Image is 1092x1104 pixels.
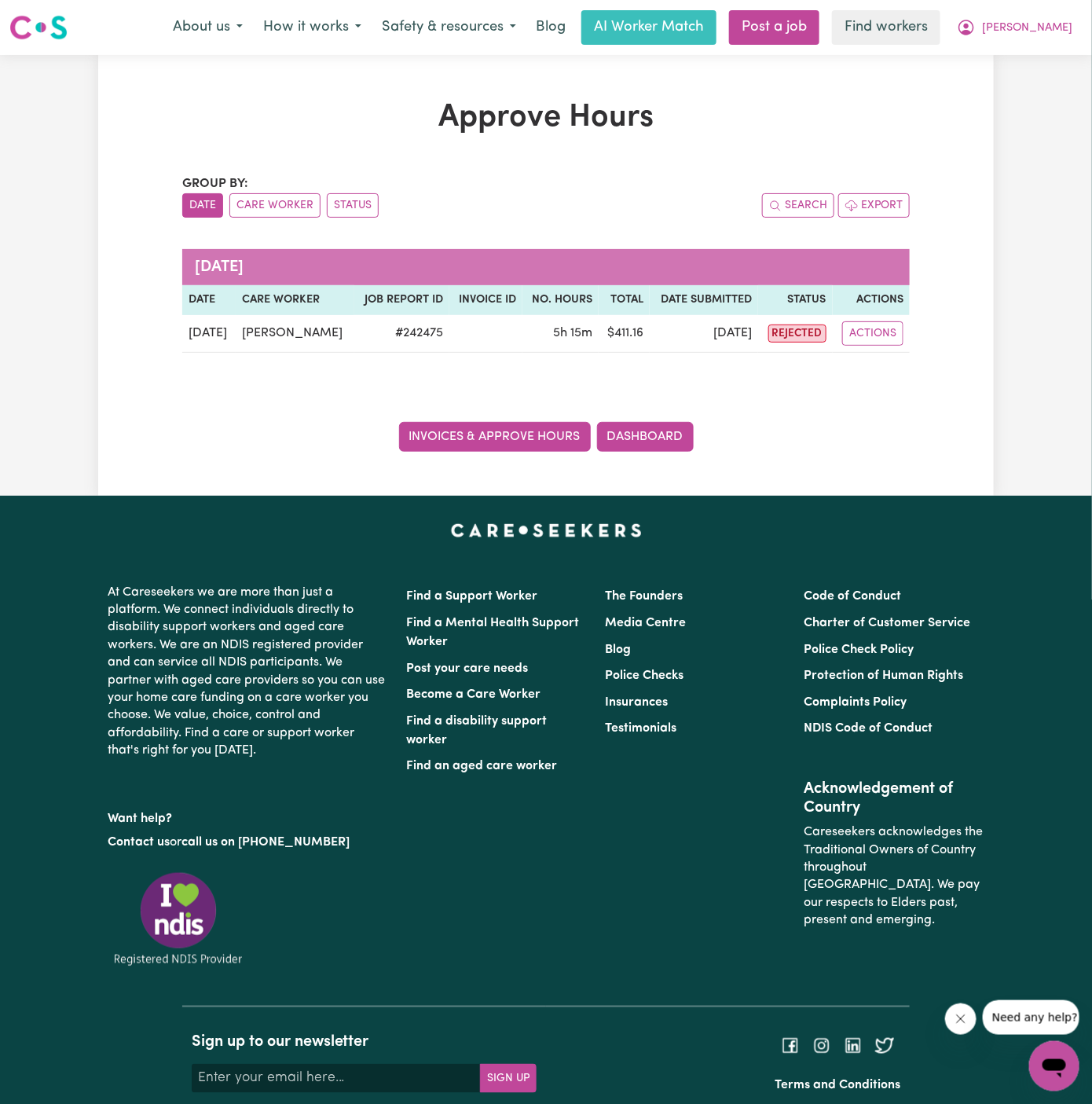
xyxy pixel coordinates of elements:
[650,315,758,353] td: [DATE]
[406,760,557,772] a: Find an aged care worker
[804,669,964,682] a: Protection of Human Rights
[327,193,379,218] button: sort invoices by paid status
[192,1032,537,1051] h2: Sign up to our newsletter
[553,327,592,339] span: 5 hours 15 minutes
[182,99,910,137] h1: Approve Hours
[406,617,579,648] a: Find a Mental Health Support Worker
[804,617,971,629] a: Charter of Customer Service
[605,590,683,603] a: The Founders
[449,285,522,315] th: Invoice ID
[354,285,449,315] th: Job Report ID
[182,315,236,353] td: [DATE]
[605,669,683,682] a: Police Checks
[182,178,248,190] span: Group by:
[406,662,528,675] a: Post your care needs
[650,285,758,315] th: Date Submitted
[406,590,537,603] a: Find a Support Worker
[832,10,940,45] a: Find workers
[581,10,716,45] a: AI Worker Match
[775,1079,900,1091] a: Terms and Conditions
[406,688,541,701] a: Become a Care Worker
[406,715,547,746] a: Find a disability support worker
[804,817,984,935] p: Careseekers acknowledges the Traditional Owners of Country throughout [GEOGRAPHIC_DATA]. We pay o...
[236,285,354,315] th: Care worker
[192,1064,481,1092] input: Enter your email here...
[163,11,253,44] button: About us
[181,836,350,849] a: call us on [PHONE_NUMBER]
[526,10,575,45] a: Blog
[9,9,68,46] a: Careseekers logo
[812,1040,831,1052] a: Follow Careseekers on Instagram
[399,422,591,452] a: Invoices & Approve Hours
[762,193,834,218] button: Search
[1029,1041,1079,1091] iframe: Button to launch messaging window
[182,193,223,218] button: sort invoices by date
[9,13,68,42] img: Careseekers logo
[108,870,249,968] img: Registered NDIS provider
[372,11,526,44] button: Safety & resources
[597,422,694,452] a: Dashboard
[838,193,910,218] button: Export
[108,578,387,766] p: At Careseekers we are more than just a platform. We connect individuals directly to disability su...
[982,20,1072,37] span: [PERSON_NAME]
[522,285,599,315] th: No. Hours
[844,1040,863,1052] a: Follow Careseekers on LinkedIn
[451,524,642,537] a: Careseekers home page
[729,10,819,45] a: Post a job
[804,722,933,735] a: NDIS Code of Conduct
[354,315,449,353] td: # 242475
[253,11,372,44] button: How it works
[182,249,910,285] caption: [DATE]
[229,193,321,218] button: sort invoices by care worker
[599,315,650,353] td: $ 411.16
[804,590,902,603] a: Code of Conduct
[108,827,387,857] p: or
[758,285,832,315] th: Status
[182,285,236,315] th: Date
[108,804,387,827] p: Want help?
[875,1040,894,1052] a: Follow Careseekers on Twitter
[768,325,826,343] span: rejected
[599,285,650,315] th: Total
[781,1040,800,1052] a: Follow Careseekers on Facebook
[833,285,910,315] th: Actions
[804,779,984,817] h2: Acknowledgement of Country
[804,696,907,709] a: Complaints Policy
[804,644,914,656] a: Police Check Policy
[605,644,631,656] a: Blog
[108,836,170,849] a: Contact us
[236,315,354,353] td: [PERSON_NAME]
[605,696,668,709] a: Insurances
[605,617,686,629] a: Media Centre
[842,321,903,346] button: Actions
[983,1000,1079,1035] iframe: Message from company
[480,1064,537,1092] button: Subscribe
[605,722,676,735] a: Testimonials
[947,11,1083,44] button: My Account
[945,1003,977,1035] iframe: Close message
